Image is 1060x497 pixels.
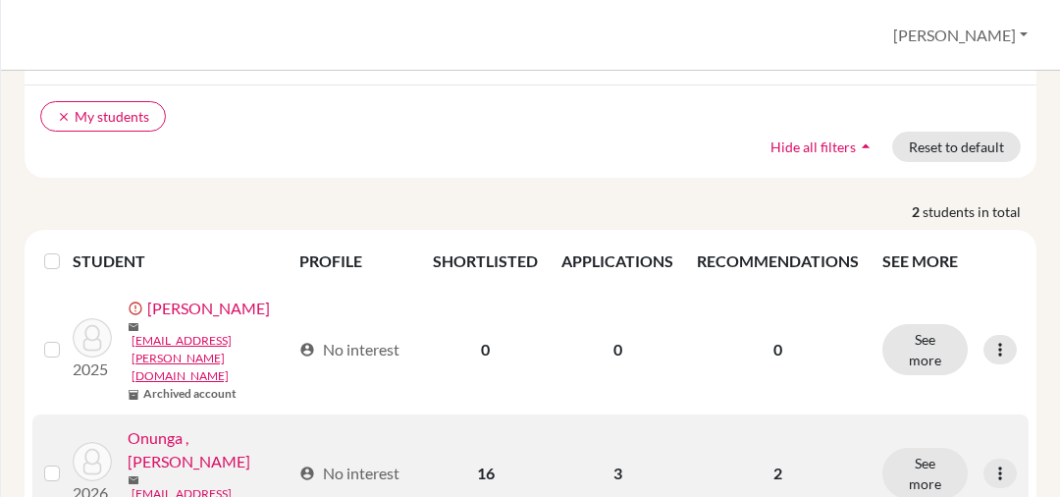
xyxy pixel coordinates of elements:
strong: 2 [912,201,923,222]
span: Hide all filters [770,138,856,155]
span: inventory_2 [128,389,139,401]
b: Archived account [143,385,237,403]
img: Nyamai, Sylvester [73,318,112,358]
a: [PERSON_NAME] [147,297,270,320]
th: SEE MORE [871,238,1029,285]
button: See more [882,324,968,375]
span: students in total [923,201,1036,222]
button: Hide all filtersarrow_drop_up [754,132,892,162]
td: 0 [421,285,550,414]
i: clear [57,110,71,124]
button: clearMy students [40,101,166,132]
a: [EMAIL_ADDRESS][PERSON_NAME][DOMAIN_NAME] [132,332,291,385]
th: APPLICATIONS [550,238,685,285]
button: Reset to default [892,132,1021,162]
button: [PERSON_NAME] [884,17,1036,54]
th: PROFILE [288,238,422,285]
p: 0 [697,338,859,361]
th: SHORTLISTED [421,238,550,285]
th: RECOMMENDATIONS [685,238,871,285]
span: mail [128,321,139,333]
a: Onunga , [PERSON_NAME] [128,426,291,473]
i: arrow_drop_up [856,137,875,156]
div: No interest [299,462,399,485]
span: account_circle [299,342,315,358]
span: mail [128,474,139,486]
span: error_outline [128,301,147,316]
img: Onunga , Sylvia Egwa [73,442,112,481]
p: 2 [697,462,859,485]
td: 0 [550,285,685,414]
div: No interest [299,338,399,361]
th: STUDENT [73,238,288,285]
p: 2025 [73,358,112,381]
span: account_circle [299,466,315,481]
